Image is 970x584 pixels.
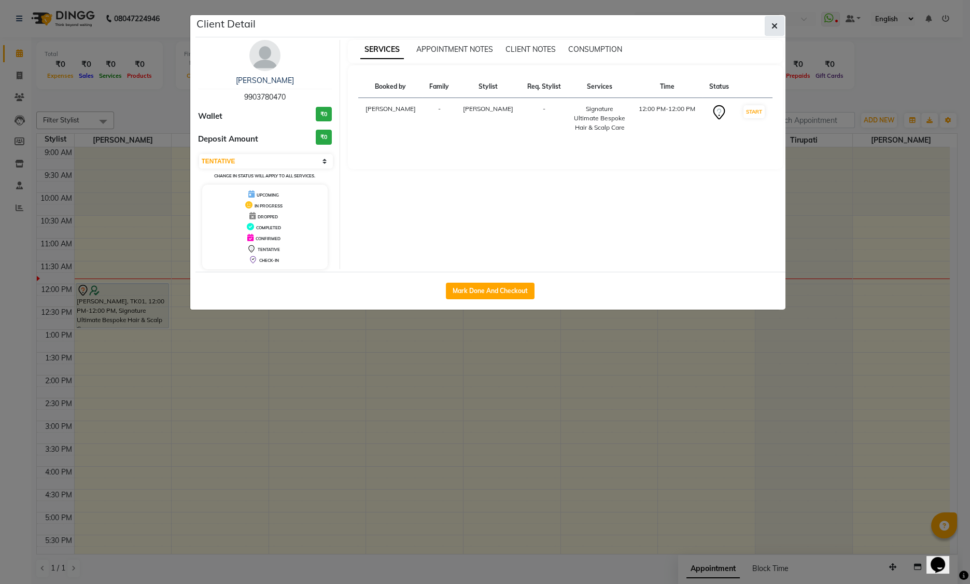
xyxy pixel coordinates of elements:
div: Signature Ultimate Bespoke Hair & Scalp Care [574,104,625,132]
img: avatar [249,40,280,71]
h3: ₹0 [316,130,332,145]
button: Mark Done And Checkout [446,283,535,299]
iframe: chat widget [926,543,960,574]
span: COMPLETED [256,225,281,230]
td: 12:00 PM-12:00 PM [631,98,702,139]
th: Status [702,76,736,98]
a: [PERSON_NAME] [236,76,294,85]
td: [PERSON_NAME] [358,98,423,139]
th: Time [631,76,702,98]
span: CONSUMPTION [568,45,622,54]
span: UPCOMING [257,192,279,198]
span: Wallet [198,110,222,122]
small: Change in status will apply to all services. [214,173,315,178]
span: CHECK-IN [259,258,279,263]
span: TENTATIVE [258,247,280,252]
h3: ₹0 [316,107,332,122]
span: DROPPED [258,214,278,219]
span: CLIENT NOTES [505,45,556,54]
button: START [743,105,765,118]
th: Services [568,76,631,98]
td: - [423,98,456,139]
h5: Client Detail [196,16,256,32]
span: CONFIRMED [256,236,280,241]
span: [PERSON_NAME] [463,105,513,113]
span: Deposit Amount [198,133,258,145]
th: Family [423,76,456,98]
span: SERVICES [360,40,404,59]
th: Stylist [456,76,520,98]
span: 9903780470 [244,92,286,102]
th: Req. Stylist [520,76,567,98]
span: APPOINTMENT NOTES [416,45,493,54]
td: - [520,98,567,139]
span: IN PROGRESS [255,203,283,208]
th: Booked by [358,76,423,98]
